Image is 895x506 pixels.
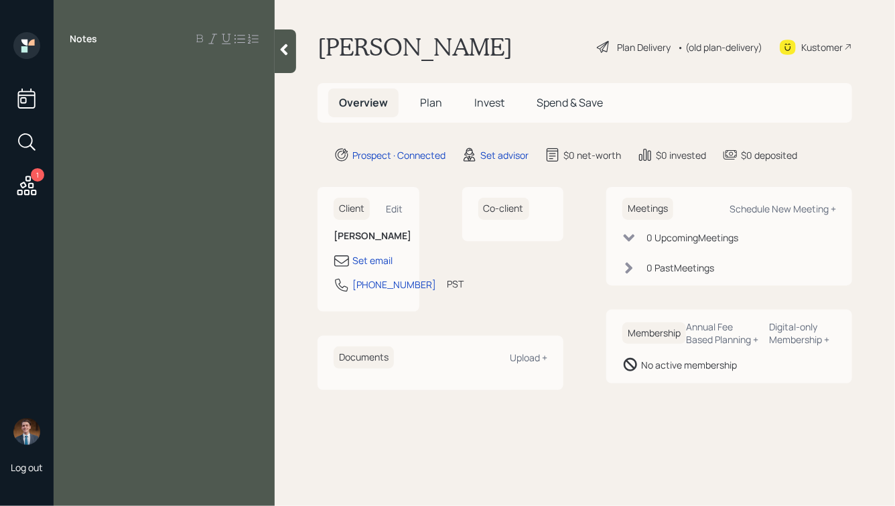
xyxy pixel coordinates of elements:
[352,277,436,292] div: [PHONE_NUMBER]
[480,148,529,162] div: Set advisor
[13,418,40,445] img: hunter_neumayer.jpg
[510,351,547,364] div: Upload +
[563,148,621,162] div: $0 net-worth
[646,231,738,245] div: 0 Upcoming Meeting s
[622,198,673,220] h6: Meetings
[537,95,603,110] span: Spend & Save
[474,95,504,110] span: Invest
[770,320,836,346] div: Digital-only Membership +
[741,148,797,162] div: $0 deposited
[11,461,43,474] div: Log out
[686,320,759,346] div: Annual Fee Based Planning +
[656,148,706,162] div: $0 invested
[352,253,393,267] div: Set email
[801,40,843,54] div: Kustomer
[641,358,737,372] div: No active membership
[646,261,714,275] div: 0 Past Meeting s
[334,346,394,369] h6: Documents
[387,202,403,215] div: Edit
[617,40,671,54] div: Plan Delivery
[478,198,529,220] h6: Co-client
[334,231,403,242] h6: [PERSON_NAME]
[622,322,686,344] h6: Membership
[730,202,836,215] div: Schedule New Meeting +
[31,168,44,182] div: 1
[420,95,442,110] span: Plan
[352,148,445,162] div: Prospect · Connected
[70,32,97,46] label: Notes
[447,277,464,291] div: PST
[677,40,762,54] div: • (old plan-delivery)
[339,95,388,110] span: Overview
[334,198,370,220] h6: Client
[318,32,512,62] h1: [PERSON_NAME]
